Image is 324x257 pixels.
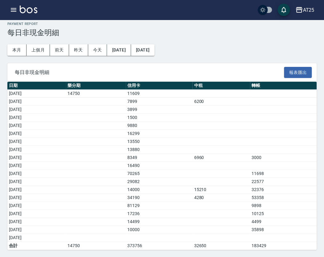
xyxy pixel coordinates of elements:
[7,22,317,26] h2: Payment Report
[192,242,250,250] td: 32650
[250,226,317,234] td: 35898
[126,186,192,194] td: 14000
[126,154,192,162] td: 8349
[126,162,192,170] td: 16490
[126,82,192,90] th: 信用卡
[126,218,192,226] td: 14499
[250,242,317,250] td: 183429
[126,202,192,210] td: 81129
[250,194,317,202] td: 53358
[107,44,131,56] button: [DATE]
[7,210,66,218] td: [DATE]
[192,194,250,202] td: 4280
[126,138,192,146] td: 13550
[250,154,317,162] td: 3000
[250,170,317,178] td: 11698
[7,82,317,250] table: a dense table
[293,4,317,16] button: AT25
[7,82,66,90] th: 日期
[250,218,317,226] td: 4499
[192,82,250,90] th: 中租
[20,6,37,13] img: Logo
[284,69,312,75] a: 報表匯出
[88,44,107,56] button: 今天
[7,194,66,202] td: [DATE]
[7,90,66,98] td: [DATE]
[7,162,66,170] td: [DATE]
[126,194,192,202] td: 34190
[284,67,312,78] button: 報表匯出
[7,226,66,234] td: [DATE]
[303,6,314,14] div: AT25
[7,242,66,250] td: 合計
[126,210,192,218] td: 17236
[7,138,66,146] td: [DATE]
[250,186,317,194] td: 32376
[126,226,192,234] td: 10000
[7,234,66,242] td: [DATE]
[66,242,126,250] td: 14750
[7,146,66,154] td: [DATE]
[126,122,192,130] td: 9880
[66,82,126,90] th: 樂分期
[250,210,317,218] td: 10125
[126,178,192,186] td: 29082
[7,186,66,194] td: [DATE]
[126,242,192,250] td: 373756
[126,114,192,122] td: 1500
[66,90,126,98] td: 14750
[250,202,317,210] td: 9898
[7,170,66,178] td: [DATE]
[192,154,250,162] td: 6960
[131,44,154,56] button: [DATE]
[7,154,66,162] td: [DATE]
[126,106,192,114] td: 3899
[69,44,88,56] button: 昨天
[250,178,317,186] td: 22577
[7,98,66,106] td: [DATE]
[7,218,66,226] td: [DATE]
[192,98,250,106] td: 6200
[126,90,192,98] td: 11609
[7,44,27,56] button: 本月
[192,186,250,194] td: 15210
[7,114,66,122] td: [DATE]
[7,122,66,130] td: [DATE]
[50,44,69,56] button: 前天
[7,106,66,114] td: [DATE]
[126,170,192,178] td: 70265
[250,82,317,90] th: 轉帳
[126,130,192,138] td: 16299
[126,98,192,106] td: 7899
[277,4,290,16] button: save
[126,146,192,154] td: 13880
[15,69,284,75] span: 每日非現金明細
[7,130,66,138] td: [DATE]
[7,202,66,210] td: [DATE]
[7,178,66,186] td: [DATE]
[7,28,317,37] h3: 每日非現金明細
[27,44,50,56] button: 上個月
